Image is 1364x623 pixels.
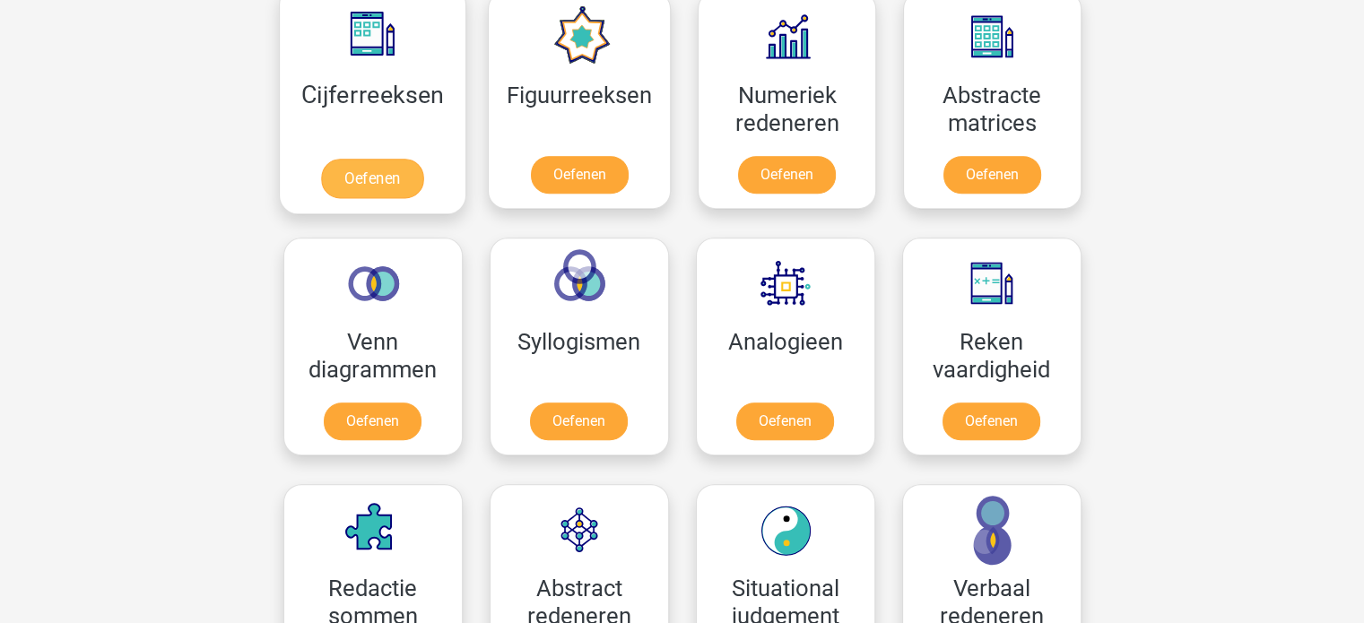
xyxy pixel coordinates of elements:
[943,402,1040,440] a: Oefenen
[530,402,628,440] a: Oefenen
[531,156,629,194] a: Oefenen
[943,156,1041,194] a: Oefenen
[324,402,421,440] a: Oefenen
[738,156,836,194] a: Oefenen
[321,159,423,198] a: Oefenen
[736,402,834,440] a: Oefenen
